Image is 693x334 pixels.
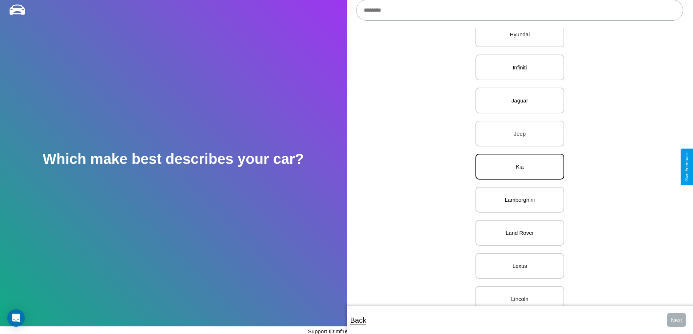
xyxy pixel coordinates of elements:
[483,294,556,304] p: Lincoln
[350,314,366,327] p: Back
[684,152,689,182] div: Give Feedback
[667,313,686,327] button: Next
[483,195,556,205] p: Lamborghini
[483,29,556,39] p: Hyundai
[7,309,25,327] div: Open Intercom Messenger
[483,63,556,72] p: Infiniti
[43,151,304,167] h2: Which make best describes your car?
[483,129,556,138] p: Jeep
[483,162,556,172] p: Kia
[483,96,556,105] p: Jaguar
[483,228,556,238] p: Land Rover
[483,261,556,271] p: Lexus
